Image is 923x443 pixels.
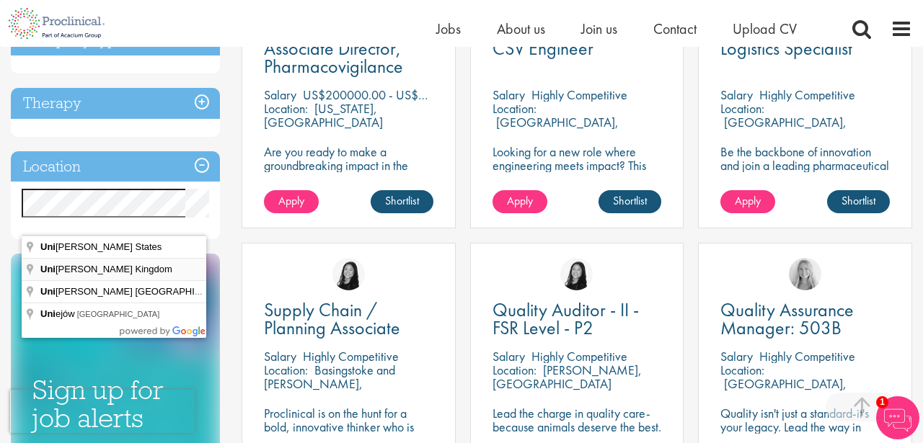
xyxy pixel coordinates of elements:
[40,241,164,252] span: [PERSON_NAME] States
[303,348,399,364] p: Highly Competitive
[10,390,195,433] iframe: reCAPTCHA
[653,19,697,38] a: Contact
[497,19,545,38] a: About us
[720,362,764,378] span: Location:
[720,301,890,337] a: Quality Assurance Manager: 503B
[332,258,365,290] img: Numhom Sudsok
[493,86,525,103] span: Salary
[264,36,403,79] span: Associate Director, Pharmacovigilance
[493,301,662,337] a: Quality Auditor - II - FSR Level - P2
[531,348,627,364] p: Highly Competitive
[40,308,77,319] span: ejów
[264,40,433,76] a: Associate Director, Pharmacovigilance
[493,190,547,213] a: Apply
[581,19,617,38] a: Join us
[827,190,890,213] a: Shortlist
[40,264,175,274] span: [PERSON_NAME] Kingdom
[759,86,855,103] p: Highly Competitive
[264,86,296,103] span: Salary
[264,362,395,406] p: Basingstoke and [PERSON_NAME], [GEOGRAPHIC_DATA]
[720,36,852,61] span: Logistics Specialist
[40,286,56,297] span: Uni
[720,86,753,103] span: Salary
[264,100,383,130] p: [US_STATE], [GEOGRAPHIC_DATA]
[720,40,890,58] a: Logistics Specialist
[720,145,890,213] p: Be the backbone of innovation and join a leading pharmaceutical company to help keep life-changin...
[493,36,593,61] span: CSV Engineer
[493,40,662,58] a: CSV Engineer
[77,310,160,318] span: [GEOGRAPHIC_DATA]
[371,190,433,213] a: Shortlist
[720,348,753,364] span: Salary
[493,362,536,378] span: Location:
[720,375,847,406] p: [GEOGRAPHIC_DATA], [GEOGRAPHIC_DATA]
[531,86,627,103] p: Highly Competitive
[264,297,400,340] span: Supply Chain / Planning Associate
[720,297,854,340] span: Quality Assurance Manager: 503B
[493,100,536,117] span: Location:
[278,193,304,208] span: Apply
[759,348,855,364] p: Highly Competitive
[436,19,461,38] a: Jobs
[493,145,662,200] p: Looking for a new role where engineering meets impact? This CSV Engineer role is calling your name!
[303,86,533,103] p: US$200000.00 - US$250000.00 per annum
[720,114,847,144] p: [GEOGRAPHIC_DATA], [GEOGRAPHIC_DATA]
[493,348,525,364] span: Salary
[40,286,235,297] span: [PERSON_NAME] [GEOGRAPHIC_DATA]
[493,297,639,340] span: Quality Auditor - II - FSR Level - P2
[493,362,642,392] p: [PERSON_NAME], [GEOGRAPHIC_DATA]
[599,190,661,213] a: Shortlist
[493,114,619,144] p: [GEOGRAPHIC_DATA], [GEOGRAPHIC_DATA]
[735,193,761,208] span: Apply
[720,100,764,117] span: Location:
[264,348,296,364] span: Salary
[507,193,533,208] span: Apply
[264,301,433,337] a: Supply Chain / Planning Associate
[264,190,319,213] a: Apply
[789,258,821,290] img: Shannon Briggs
[264,100,308,117] span: Location:
[560,258,593,290] img: Numhom Sudsok
[11,151,220,182] h3: Location
[40,241,56,252] span: Uni
[876,396,888,408] span: 1
[11,88,220,119] h3: Therapy
[493,406,662,434] p: Lead the charge in quality care-because animals deserve the best.
[32,376,198,431] h3: Sign up for job alerts
[876,396,919,439] img: Chatbot
[733,19,797,38] a: Upload CV
[264,362,308,378] span: Location:
[264,145,433,227] p: Are you ready to make a groundbreaking impact in the world of biotechnology? Join a growing compa...
[720,190,775,213] a: Apply
[40,308,56,319] span: Uni
[40,264,56,274] span: Uni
